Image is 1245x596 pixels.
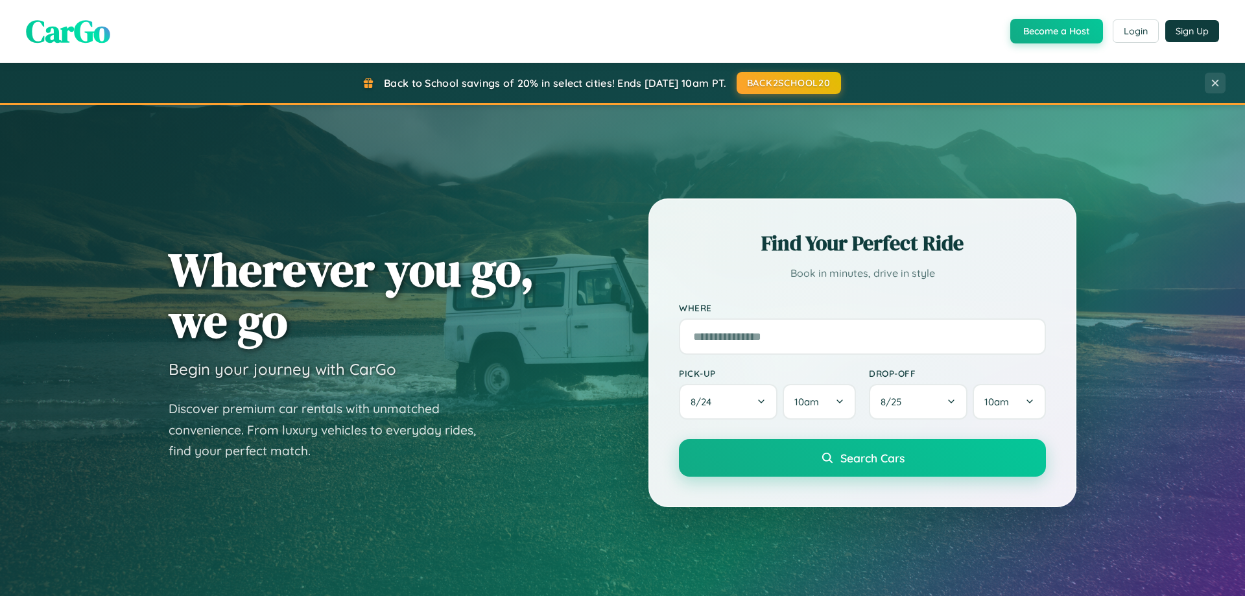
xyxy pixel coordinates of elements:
button: 8/25 [869,384,967,420]
span: Back to School savings of 20% in select cities! Ends [DATE] 10am PT. [384,77,726,89]
label: Drop-off [869,368,1046,379]
span: 8 / 24 [691,396,718,408]
span: 10am [794,396,819,408]
span: 8 / 25 [881,396,908,408]
label: Where [679,302,1046,313]
button: 10am [973,384,1046,420]
h1: Wherever you go, we go [169,244,534,346]
button: Sign Up [1165,20,1219,42]
button: Become a Host [1010,19,1103,43]
label: Pick-up [679,368,856,379]
span: Search Cars [840,451,905,465]
button: Login [1113,19,1159,43]
p: Book in minutes, drive in style [679,264,1046,283]
h3: Begin your journey with CarGo [169,359,396,379]
h2: Find Your Perfect Ride [679,229,1046,257]
button: BACK2SCHOOL20 [737,72,841,94]
button: 8/24 [679,384,777,420]
span: CarGo [26,10,110,53]
p: Discover premium car rentals with unmatched convenience. From luxury vehicles to everyday rides, ... [169,398,493,462]
button: 10am [783,384,856,420]
span: 10am [984,396,1009,408]
button: Search Cars [679,439,1046,477]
